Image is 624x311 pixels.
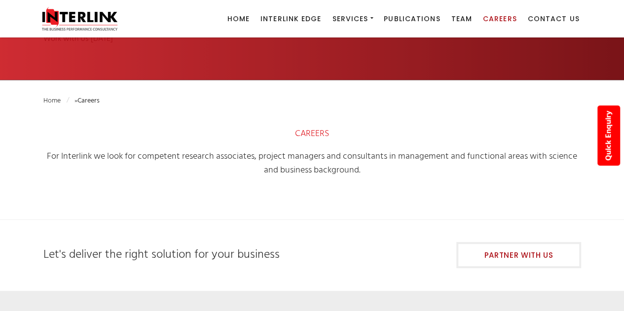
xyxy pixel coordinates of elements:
span: Publications [384,14,440,24]
span: Home [227,14,250,24]
img: Interlink Consultancy [36,6,123,31]
h5: For Interlink we look for competent research associates, project managers and consultants in mana... [43,150,581,177]
a: Work with Us [DATE] [43,33,113,45]
a: Home [43,95,69,106]
span: Team [451,14,472,24]
span: CAREERS [295,127,329,141]
span: Services [332,14,368,24]
span: Careers [483,14,517,24]
a: Quick Enquiry [597,105,620,166]
a: Partner With Us [456,242,581,268]
span: Interlink Edge [260,14,321,24]
h5: Let's deliver the right solution for your business [43,247,447,264]
strong: Careers [77,95,100,106]
span: » [43,95,100,106]
span: Contact Us [528,14,580,24]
